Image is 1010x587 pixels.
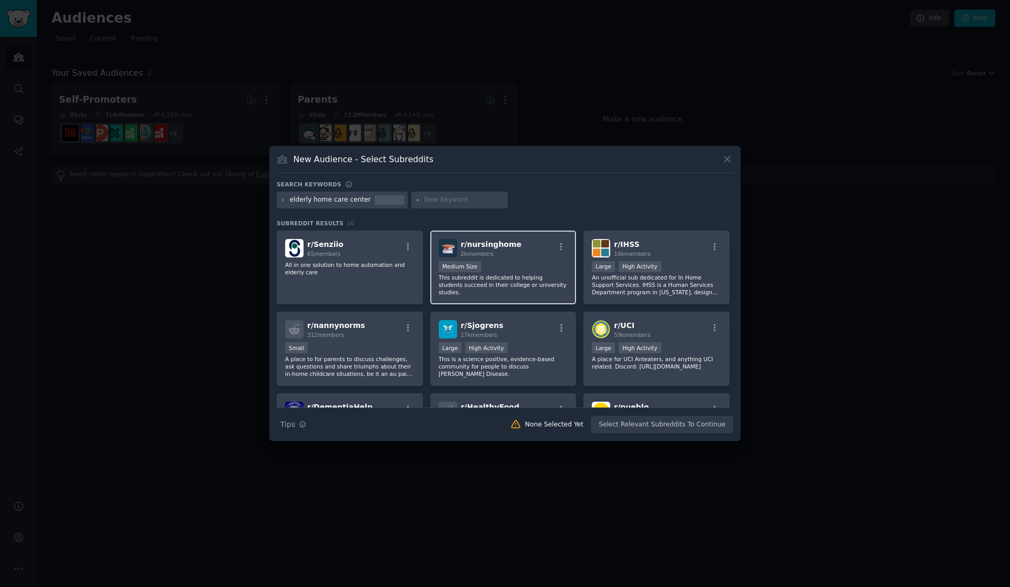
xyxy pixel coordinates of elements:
input: New Keyword [424,195,504,205]
img: nursinghome [439,239,457,257]
p: A place for UCI Anteaters, and anything UCI related. Discord: [URL][DOMAIN_NAME] [592,355,721,370]
span: 312 members [307,332,344,338]
span: r/ DementiaHelp [307,403,372,411]
span: 16k members [614,251,650,257]
div: High Activity [619,261,661,272]
h3: Search keywords [277,181,341,188]
span: 2k members [461,251,494,257]
h3: New Audience - Select Subreddits [294,154,433,165]
span: r/ Sjogrens [461,321,503,330]
span: 65 members [307,251,340,257]
div: High Activity [465,342,508,353]
img: IHSS [592,239,610,257]
img: pueblo [592,402,610,420]
img: Sjogrens [439,320,457,339]
span: r/ Senziio [307,240,344,248]
span: r/ IHSS [614,240,640,248]
span: r/ pueblo [614,403,649,411]
p: A place to for parents to discuss challenges, ask questions and share triumphs about their in-hom... [285,355,415,377]
div: Large [592,342,615,353]
div: None Selected Yet [525,420,583,430]
div: elderly home care center [290,195,371,205]
span: 10 [347,220,355,226]
span: r/ nannynorms [307,321,365,330]
span: Tips [280,419,295,430]
span: r/ UCI [614,321,634,330]
button: Tips [277,415,310,434]
span: r/ HealthyFood [461,403,520,411]
span: r/ nursinghome [461,240,522,248]
div: Large [592,261,615,272]
img: Senziio [285,239,304,257]
p: This subreddit is dedicated to helping students succeed in their college or university studies. [439,274,568,296]
p: All in one solution to home automation and elderly care [285,261,415,276]
div: High Activity [619,342,661,353]
div: Small [285,342,308,353]
span: 59k members [614,332,650,338]
p: An unofficial sub dedicated for In Home Support Services. IHSS is a Human Services Department pro... [592,274,721,296]
p: This is a science positive, evidence-based community for people to discuss [PERSON_NAME] Disease. [439,355,568,377]
img: UCI [592,320,610,339]
span: 17k members [461,332,497,338]
div: Large [439,342,462,353]
div: Medium Size [439,261,481,272]
span: Subreddit Results [277,220,344,227]
img: DementiaHelp [285,402,304,420]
